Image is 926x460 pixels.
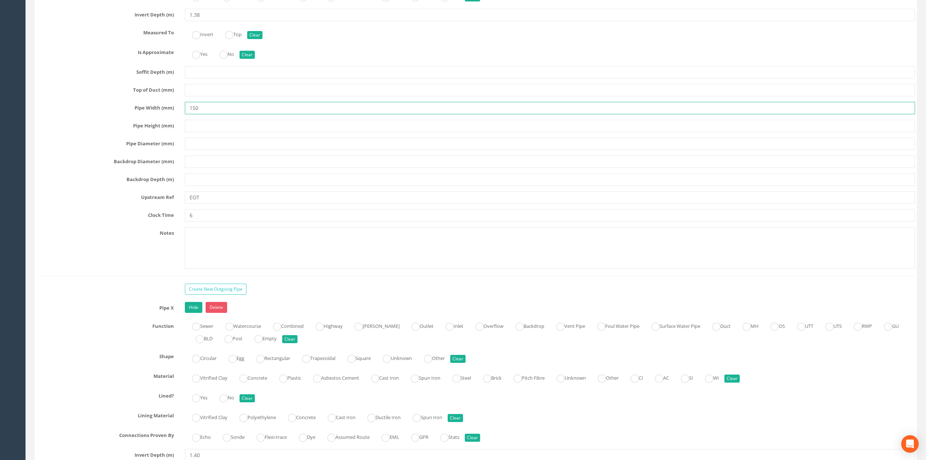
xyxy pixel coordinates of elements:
label: Duct [705,320,731,331]
label: OS [763,320,785,331]
label: Backdrop Diameter (mm) [31,156,179,165]
label: Measured To [31,27,179,36]
button: Clear [247,31,262,39]
label: WI [698,372,719,383]
label: Lined? [31,390,179,399]
button: Clear [465,434,480,442]
label: Trapezoidal [295,352,335,363]
label: Overflow [468,320,503,331]
label: GPR [404,431,428,442]
label: Clock Time [31,209,179,219]
button: Clear [448,414,463,422]
label: GU [877,320,899,331]
label: Sonde [215,431,245,442]
label: Top of Duct (mm) [31,84,179,93]
label: Yes [185,48,207,59]
label: EML [374,431,399,442]
label: Vitrified Clay [185,372,227,383]
label: Pipe Width (mm) [31,102,179,111]
label: Unknown [549,372,586,383]
label: Backdrop [508,320,544,331]
button: Clear [450,355,466,363]
button: Clear [282,335,297,343]
label: Cast Iron [320,411,355,422]
label: Spun Iron [405,411,442,422]
label: Notes [31,227,179,237]
label: Material [31,370,179,380]
label: Vitrified Clay [185,411,227,422]
label: Concrete [281,411,316,422]
label: No [212,48,234,59]
label: Steel [445,372,471,383]
a: Delete [206,302,227,313]
label: Empty [247,333,277,343]
label: BLD [188,333,213,343]
label: Other [417,352,445,363]
label: Square [340,352,371,363]
label: Combined [266,320,304,331]
label: RWP [847,320,872,331]
label: Dye [292,431,315,442]
label: Yes [185,392,207,402]
label: Cast Iron [364,372,399,383]
label: AC [648,372,669,383]
label: Connections Proven By [31,429,179,439]
label: SI [674,372,693,383]
label: Outlet [404,320,433,331]
label: Ductile Iron [360,411,401,422]
button: Clear [724,375,740,383]
label: Pipe Height (mm) [31,120,179,129]
div: Open Intercom Messenger [901,435,919,453]
label: Inlet [438,320,463,331]
label: Unknown [376,352,412,363]
label: Pitch Fibre [506,372,545,383]
label: Shape [31,350,179,360]
button: Clear [240,51,255,59]
label: Watercourse [218,320,261,331]
label: CI [623,372,643,383]
label: Pipe X [31,302,179,311]
label: Circular [185,352,217,363]
label: Asbestos Cement [306,372,359,383]
label: Foul Water Pipe [590,320,639,331]
label: Polyethylene [232,411,276,422]
label: UTT [790,320,813,331]
label: Spun Iron [404,372,440,383]
label: Highway [308,320,343,331]
label: Backdrop Depth (m) [31,173,179,183]
label: Plastic [272,372,301,383]
label: Other [591,372,619,383]
label: Egg [221,352,244,363]
button: Clear [240,394,255,402]
label: No [212,392,234,402]
label: UTS [818,320,842,331]
label: Echo [185,431,211,442]
label: Invert [185,28,213,39]
label: Is Approximate [31,46,179,56]
label: Rectangular [249,352,290,363]
label: Surface Water Pipe [644,320,700,331]
label: Assumed Route [320,431,370,442]
label: Sewer [185,320,213,331]
label: Stats [433,431,459,442]
a: Create New Outgoing Pipe [185,284,246,295]
label: Flexi-trace [249,431,287,442]
label: Vent Pipe [549,320,585,331]
label: Function [31,320,179,330]
label: Upstream Ref [31,191,179,201]
label: Brick [476,372,502,383]
label: Concrete [232,372,267,383]
a: Hide [185,302,202,313]
label: Post [217,333,242,343]
label: Top [218,28,242,39]
label: Soffit Depth (m) [31,66,179,76]
label: Lining Material [31,410,179,419]
label: [PERSON_NAME] [347,320,400,331]
label: Pipe Diameter (mm) [31,138,179,147]
label: MH [735,320,759,331]
label: Invert Depth (m) [31,9,179,18]
label: Invert Depth (m) [31,449,179,459]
